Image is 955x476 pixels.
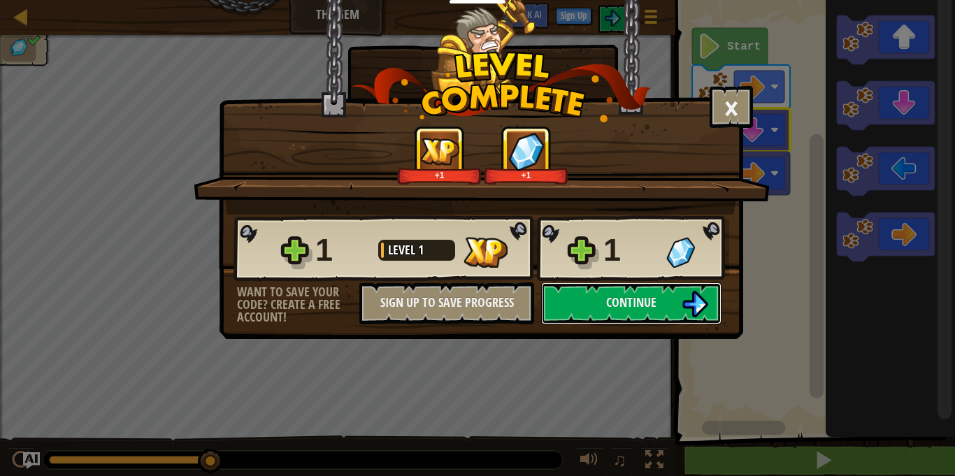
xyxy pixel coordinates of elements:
[603,228,658,273] div: 1
[541,282,721,324] button: Continue
[666,237,695,268] img: Gems Gained
[464,237,508,268] img: XP Gained
[508,132,545,171] img: Gems Gained
[351,52,651,122] img: level_complete.png
[420,138,459,165] img: XP Gained
[359,282,534,324] button: Sign Up to Save Progress
[237,286,359,324] div: Want to save your code? Create a free account!
[418,241,424,259] span: 1
[606,294,656,311] span: Continue
[487,170,566,180] div: +1
[682,291,708,317] img: Continue
[388,241,418,259] span: Level
[315,228,370,273] div: 1
[710,86,753,128] button: ×
[400,170,479,180] div: +1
